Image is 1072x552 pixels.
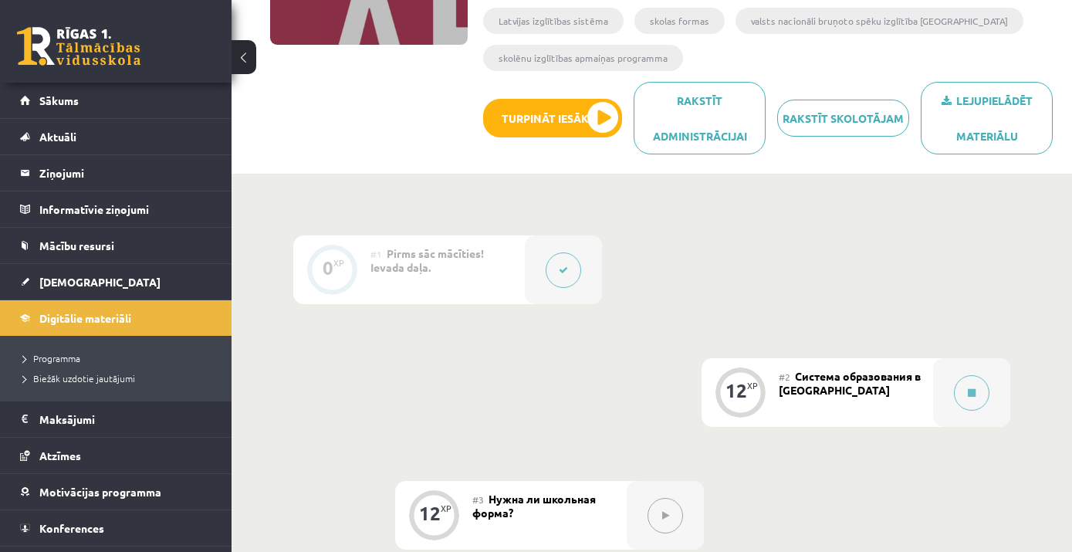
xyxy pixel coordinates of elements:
span: #3 [472,493,484,506]
a: Rakstīt administrācijai [634,82,766,154]
a: Aktuāli [20,119,212,154]
span: #1 [370,248,382,260]
span: Motivācijas programma [39,485,161,499]
a: Biežāk uzdotie jautājumi [23,371,216,385]
div: 0 [323,261,333,275]
span: Programma [23,352,80,364]
a: Sākums [20,83,212,118]
a: Rīgas 1. Tālmācības vidusskola [17,27,140,66]
a: Motivācijas programma [20,474,212,510]
a: Programma [23,351,216,365]
button: Turpināt iesākto [483,99,622,137]
span: Sākums [39,93,79,107]
a: Atzīmes [20,438,212,473]
div: 12 [725,384,747,398]
span: Pirms sāc mācīties! Ievada daļa. [370,246,484,274]
a: Ziņojumi [20,155,212,191]
a: Rakstīt skolotājam [777,100,909,137]
legend: Informatīvie ziņojumi [39,191,212,227]
a: Lejupielādēt materiālu [921,82,1053,154]
div: 12 [419,506,441,520]
span: [DEMOGRAPHIC_DATA] [39,275,161,289]
a: Maksājumi [20,401,212,437]
div: XP [441,504,451,513]
span: Нужна ли школьная форма? [472,492,596,520]
a: Digitālie materiāli [20,300,212,336]
div: XP [333,259,344,267]
li: skolas formas [634,8,725,34]
legend: Ziņojumi [39,155,212,191]
span: Atzīmes [39,449,81,462]
span: Mācību resursi [39,239,114,252]
div: XP [747,381,758,390]
legend: Maksājumi [39,401,212,437]
span: Aktuāli [39,130,76,144]
li: skolēnu izglītības apmaiņas programma [483,45,683,71]
li: Latvijas izglītības sistēma [483,8,624,34]
a: Konferences [20,510,212,546]
a: Mācību resursi [20,228,212,263]
span: Biežāk uzdotie jautājumi [23,372,135,384]
a: [DEMOGRAPHIC_DATA] [20,264,212,300]
a: Informatīvie ziņojumi [20,191,212,227]
span: Konferences [39,521,104,535]
span: #2 [779,371,790,383]
span: Система образования в [GEOGRAPHIC_DATA] [779,369,921,397]
span: Digitālie materiāli [39,311,131,325]
li: valsts nacionāli bruņoto spēku izglītība [GEOGRAPHIC_DATA] [736,8,1023,34]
